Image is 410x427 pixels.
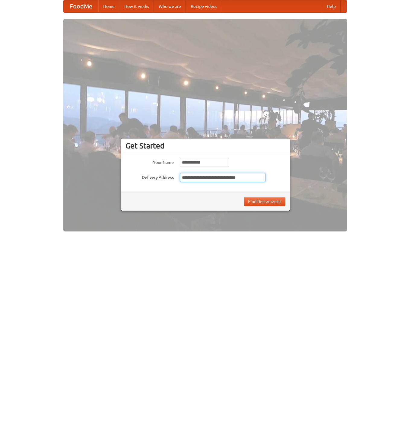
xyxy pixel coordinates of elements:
a: How it works [119,0,154,12]
a: Recipe videos [186,0,222,12]
a: FoodMe [64,0,98,12]
a: Who we are [154,0,186,12]
a: Home [98,0,119,12]
label: Your Name [126,158,174,165]
a: Help [322,0,341,12]
button: Find Restaurants! [244,197,285,206]
label: Delivery Address [126,173,174,180]
h3: Get Started [126,141,285,150]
